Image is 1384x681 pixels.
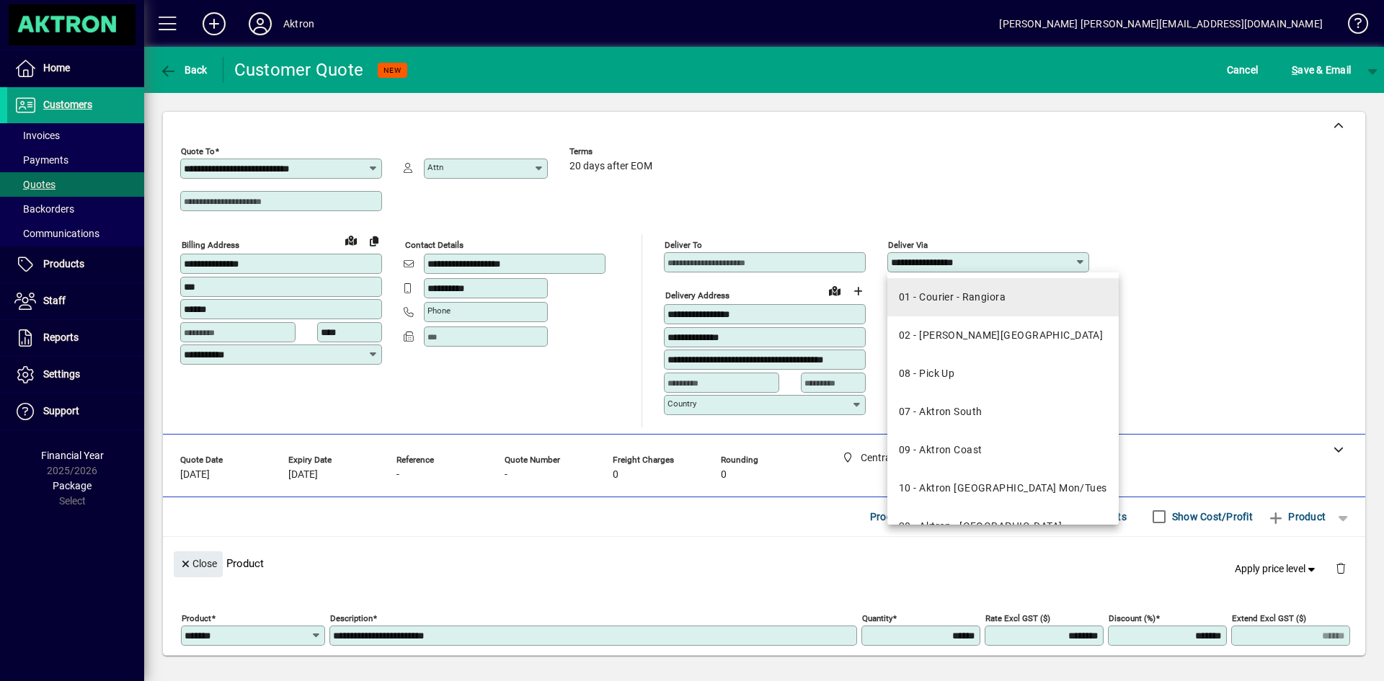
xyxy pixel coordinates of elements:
mat-option: 20 - Aktron - Auckland [887,507,1119,546]
span: Staff [43,295,66,306]
a: Quotes [7,172,144,197]
span: - [505,469,507,481]
a: Staff [7,283,144,319]
div: 08 - Pick Up [899,366,954,381]
button: Product History [864,504,949,530]
a: View on map [340,228,363,252]
span: Invoices [14,130,60,141]
span: Close [179,552,217,576]
mat-option: 01 - Courier - Rangiora [887,278,1119,316]
button: Profile [237,11,283,37]
mat-label: Extend excl GST ($) [1232,613,1306,623]
a: Products [7,246,144,282]
span: Backorders [14,203,74,215]
mat-label: Description [330,613,373,623]
a: View on map [823,279,846,302]
button: Choose address [846,280,869,303]
div: 07 - Aktron South [899,404,982,419]
button: Copy to Delivery address [363,229,386,252]
span: Cancel [1227,58,1259,81]
span: S [1292,64,1297,76]
span: 20 days after EOM [569,161,652,172]
mat-label: Country [667,399,696,409]
div: Customer Quote [234,58,364,81]
span: - [396,469,399,481]
span: [DATE] [180,469,210,481]
span: [DATE] [288,469,318,481]
span: NEW [383,66,402,75]
mat-label: Deliver To [665,240,702,250]
a: Invoices [7,123,144,148]
span: Products [43,258,84,270]
mat-label: Attn [427,162,443,172]
app-page-header-button: Close [170,557,226,570]
mat-label: Quote To [181,146,215,156]
a: Settings [7,357,144,393]
span: ave & Email [1292,58,1351,81]
mat-option: 08 - Pick Up [887,355,1119,393]
mat-label: Quantity [862,613,892,623]
button: Apply price level [1229,556,1324,582]
a: Home [7,50,144,86]
div: [PERSON_NAME] [PERSON_NAME][EMAIL_ADDRESS][DOMAIN_NAME] [999,12,1323,35]
span: Settings [43,368,80,380]
label: Show Cost/Profit [1169,509,1253,524]
a: Support [7,393,144,429]
mat-label: Rate excl GST ($) [985,613,1050,623]
span: Financial Year [41,450,104,461]
label: Show Line Volumes/Weights [992,509,1127,524]
div: 20 - Aktron - [GEOGRAPHIC_DATA] [899,519,1063,534]
span: Reports [43,331,79,343]
button: Close [174,551,223,577]
span: 0 [613,469,618,481]
span: Product History [870,505,944,528]
mat-label: Product [182,613,211,623]
a: Reports [7,320,144,356]
span: 0 [721,469,727,481]
span: Communications [14,228,99,239]
div: 01 - Courier - Rangiora [899,290,1006,305]
app-page-header-button: Back [144,57,223,83]
a: Payments [7,148,144,172]
button: Back [156,57,211,83]
mat-option: 10 - Aktron North Island Mon/Tues [887,469,1119,507]
mat-option: 09 - Aktron Coast [887,431,1119,469]
button: Add [191,11,237,37]
mat-option: 07 - Aktron South [887,393,1119,431]
button: Delete [1323,551,1358,586]
mat-label: Discount (%) [1109,613,1155,623]
div: 10 - Aktron [GEOGRAPHIC_DATA] Mon/Tues [899,481,1107,496]
span: Support [43,405,79,417]
span: Payments [14,154,68,166]
mat-label: Deliver via [888,240,928,250]
button: Product [1260,504,1333,530]
mat-label: Phone [427,306,451,316]
span: Home [43,62,70,74]
div: Aktron [283,12,314,35]
a: Communications [7,221,144,246]
div: Product [163,537,1365,589]
span: Apply price level [1235,561,1318,577]
mat-option: 02 - Courier - Hamilton [887,316,1119,355]
span: Quotes [14,179,56,190]
a: Knowledge Base [1337,3,1366,50]
div: 02 - [PERSON_NAME][GEOGRAPHIC_DATA] [899,328,1103,343]
span: Customers [43,99,92,110]
span: Package [53,480,92,491]
button: Cancel [1223,57,1262,83]
span: Product [1267,505,1326,528]
div: 09 - Aktron Coast [899,442,982,458]
a: Backorders [7,197,144,221]
span: Back [159,64,208,76]
app-page-header-button: Delete [1323,561,1358,574]
span: Terms [569,147,656,156]
button: Save & Email [1285,57,1358,83]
